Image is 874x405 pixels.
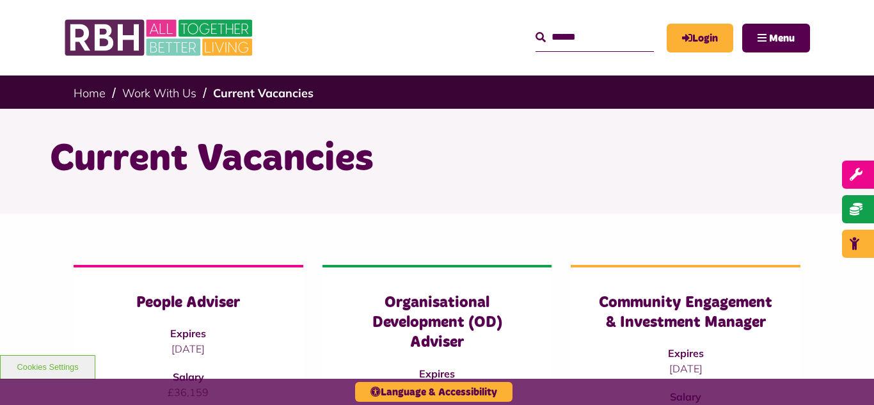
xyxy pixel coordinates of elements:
a: Current Vacancies [213,86,314,100]
strong: Salary [173,370,204,383]
iframe: Netcall Web Assistant for live chat [816,347,874,405]
a: Work With Us [122,86,196,100]
h3: Organisational Development (OD) Adviser [348,293,527,353]
a: MyRBH [667,24,733,52]
button: Navigation [742,24,810,52]
p: [DATE] [596,361,775,376]
h3: Community Engagement & Investment Manager [596,293,775,333]
strong: Expires [170,327,206,340]
button: Language & Accessibility [355,382,512,402]
strong: Expires [419,367,455,380]
h3: People Adviser [99,293,278,313]
h1: Current Vacancies [50,134,824,184]
span: Menu [769,33,795,44]
strong: Expires [668,347,704,360]
a: Home [74,86,106,100]
p: [DATE] [99,341,278,356]
img: RBH [64,13,256,63]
